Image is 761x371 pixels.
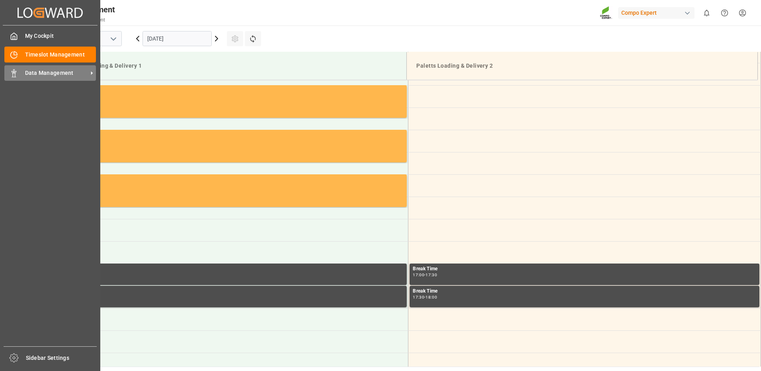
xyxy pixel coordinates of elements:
div: Occupied [60,131,404,139]
div: Break Time [413,265,756,273]
button: open menu [107,33,119,45]
button: Compo Expert [618,5,698,20]
button: Help Center [716,4,734,22]
div: Compo Expert [618,7,695,19]
div: 17:30 [413,295,424,299]
span: Sidebar Settings [26,354,97,362]
div: Break Time [413,287,756,295]
div: Break Time [60,287,404,295]
div: Paletts Loading & Delivery 1 [62,59,400,73]
div: 17:00 [413,273,424,277]
input: DD.MM.YYYY [142,31,212,46]
span: Data Management [25,69,88,77]
button: show 0 new notifications [698,4,716,22]
div: 17:30 [425,273,437,277]
img: Screenshot%202023-09-29%20at%2010.02.21.png_1712312052.png [600,6,613,20]
div: 18:00 [425,295,437,299]
div: - [424,295,425,299]
div: Break Time [60,265,404,273]
span: Timeslot Management [25,51,96,59]
div: Occupied [60,87,404,95]
div: - [424,273,425,277]
span: My Cockpit [25,32,96,40]
a: Timeslot Management [4,47,96,62]
a: My Cockpit [4,28,96,44]
div: Occupied [60,176,404,184]
div: Paletts Loading & Delivery 2 [413,59,751,73]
